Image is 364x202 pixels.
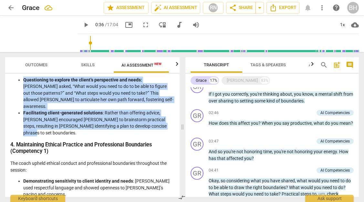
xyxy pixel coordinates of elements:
[300,191,312,197] span: steps
[337,149,339,154] span: .
[262,178,270,183] span: you
[308,178,321,183] span: would
[159,21,166,29] span: move_down
[45,4,52,12] div: All changes saved
[223,91,231,97] span: you
[262,121,274,126] span: When
[318,4,326,12] span: more_vert
[232,191,245,197] span: would
[338,185,343,190] span: do
[256,4,264,12] span: arrow_drop_down
[345,60,355,70] button: Show/Hide comments
[290,121,312,126] span: productive
[325,191,327,197] span: ,
[339,149,348,154] span: How
[301,185,314,190] span: would
[208,3,218,13] div: RN
[255,2,264,14] button: Sharing summary
[81,62,95,67] span: Skills
[214,185,220,190] span: be
[346,178,351,183] span: do
[319,60,329,70] button: Search
[23,110,103,115] strong: Facilitating client-generated solutions
[281,98,304,103] span: boundaries
[229,4,253,12] span: Share
[203,2,224,14] button: RN
[333,61,341,69] span: post_add
[314,149,324,154] span: your
[304,98,305,103] span: .
[229,185,234,190] span: to
[320,110,350,116] div: AI Competencies
[191,167,203,180] div: Change speaker
[332,60,342,70] button: Add summary
[234,98,240,103] span: to
[270,178,281,183] span: have
[263,91,280,97] span: thinking
[327,191,338,197] span: check
[312,121,314,126] span: ,
[263,185,286,190] span: boundaries
[209,185,214,190] span: to
[23,77,142,82] strong: Questioning to explore the client’s perspective and needs:
[209,77,218,84] div: 17%
[250,62,286,67] span: Tags & Speakers
[204,62,229,67] span: Transcript
[173,19,185,31] button: Switch to audio player
[105,22,118,27] span: / 17:04
[305,195,354,202] div: Ask support
[313,91,315,97] span: ,
[196,77,207,84] div: Grace
[215,91,223,97] span: got
[347,2,359,14] div: BH
[339,121,351,126] span: mean
[272,149,274,154] span: ,
[151,2,200,14] button: AI Assessment
[320,61,328,69] span: search
[276,98,281,103] span: of
[154,62,161,66] span: New
[10,142,174,155] h3: 4. Maintaining Ethical Practice and Professional Boundaries (Competency 1)
[231,91,248,97] span: correctly
[332,4,340,12] span: help
[80,19,92,31] button: Play
[266,2,299,14] button: Export
[258,121,262,126] span: ?
[142,21,150,29] span: fullscreen
[280,91,292,97] span: about
[219,178,221,183] span: ,
[104,2,149,14] button: Assessment
[260,77,269,84] div: 83%
[244,149,263,154] span: honoring
[7,4,15,12] span: arrow_back
[330,2,342,14] a: Help
[340,178,346,183] span: to
[10,195,65,202] div: Keyboard shortcuts
[274,121,282,126] span: you
[227,77,258,84] div: [PERSON_NAME]
[125,21,133,29] span: picture_in_picture
[314,121,325,126] span: what
[221,178,226,183] span: so
[318,191,325,197] span: Filler word
[209,139,219,144] span: 03:47
[343,185,346,190] span: ?
[315,91,318,97] span: a
[25,62,47,67] span: Outcomes
[263,149,272,154] span: time
[240,98,255,103] span: setting
[278,191,282,197] span: ?
[23,178,133,184] strong: Demonstrating sensitivity to client identity and needs
[245,191,254,197] span: you
[219,121,230,126] span: does
[218,98,234,103] span: sharing
[281,178,295,183] span: shared
[157,19,168,31] button: View player as separate pane
[251,178,262,183] span: what
[274,149,287,154] span: you're
[269,4,296,12] span: Export
[286,185,289,190] span: ?
[302,91,313,97] span: know
[289,185,301,190] span: What
[282,191,300,197] span: Practical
